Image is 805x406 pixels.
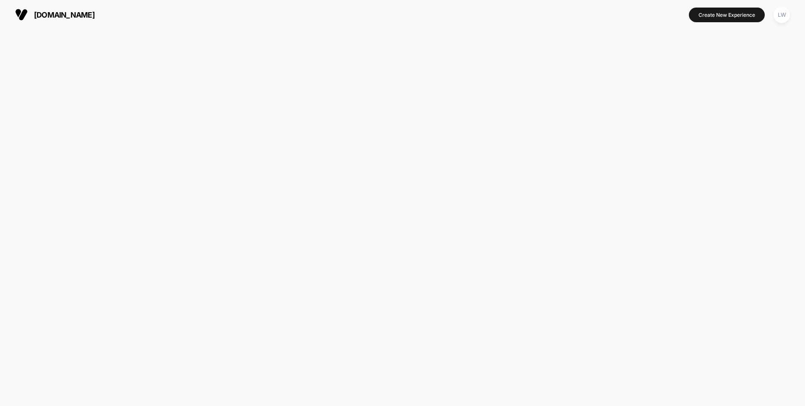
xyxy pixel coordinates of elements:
div: LW [774,7,790,23]
img: Visually logo [15,8,28,21]
button: LW [771,6,792,23]
span: [DOMAIN_NAME] [34,10,95,19]
button: Create New Experience [689,8,765,22]
button: [DOMAIN_NAME] [13,8,97,21]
